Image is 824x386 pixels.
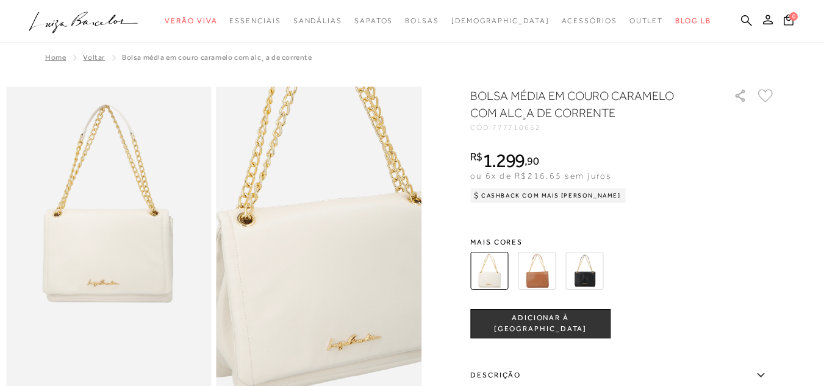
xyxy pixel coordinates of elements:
[562,16,617,25] span: Acessórios
[165,16,217,25] span: Verão Viva
[562,10,617,32] a: categoryNavScreenReaderText
[471,313,610,334] span: ADICIONAR À [GEOGRAPHIC_DATA]
[83,53,105,62] a: Voltar
[293,16,342,25] span: Sandálias
[675,10,711,32] a: BLOG LB
[482,149,525,171] span: 1.299
[470,87,699,121] h1: BOLSA MÉDIA EM COURO CARAMELO COM ALC¸A DE CORRENTE
[354,16,393,25] span: Sapatos
[451,16,550,25] span: [DEMOGRAPHIC_DATA]
[122,53,312,62] span: BOLSA MÉDIA EM COURO CARAMELO COM ALC¸A DE CORRENTE
[470,252,508,290] img: BOLSA MÉDIA EM COURO CARAMELO COM ALC¸A DE CORRENTE
[629,16,664,25] span: Outlet
[629,10,664,32] a: categoryNavScreenReaderText
[518,252,556,290] img: BOLSA MÉDIA EM COURO OFF-WHITE COM ALÇA DE CORRENTE
[675,16,711,25] span: BLOG LB
[470,124,714,131] div: CÓD:
[293,10,342,32] a: categoryNavScreenReaderText
[470,309,611,338] button: ADICIONAR À [GEOGRAPHIC_DATA]
[470,171,611,180] span: ou 6x de R$216,65 sem juros
[165,10,217,32] a: categoryNavScreenReaderText
[451,10,550,32] a: noSubCategoriesText
[789,12,798,21] span: 0
[405,10,439,32] a: categoryNavScreenReaderText
[780,13,797,30] button: 0
[525,155,539,166] i: ,
[405,16,439,25] span: Bolsas
[354,10,393,32] a: categoryNavScreenReaderText
[527,154,539,167] span: 90
[229,16,281,25] span: Essenciais
[565,252,603,290] img: BOLSA MÉDIA EM COURO PRETO COM ALÇA DE CORRENTE
[470,238,775,246] span: Mais cores
[470,188,626,203] div: Cashback com Mais [PERSON_NAME]
[45,53,66,62] a: Home
[470,151,482,162] i: R$
[492,123,541,132] span: 777710662
[229,10,281,32] a: categoryNavScreenReaderText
